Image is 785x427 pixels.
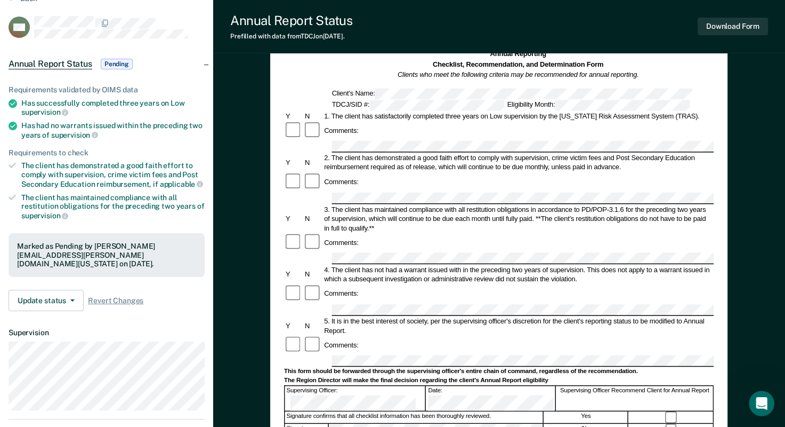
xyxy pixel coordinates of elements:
div: Has had no warrants issued within the preceding two years of [21,121,205,139]
div: 2. The client has demonstrated a good faith effort to comply with supervision, crime victim fees ... [323,153,714,172]
div: Comments: [323,126,360,135]
div: N [303,214,322,223]
div: N [303,111,322,120]
div: The Region Director will make the final decision regarding the client's Annual Report eligibility [284,377,714,385]
dt: Supervision [9,328,205,337]
div: Y [284,158,303,167]
div: Annual Report Status [230,13,352,28]
iframe: Intercom live chat [749,391,774,416]
strong: Annual Reporting [490,50,546,58]
div: Eligibility Month: [506,100,691,110]
div: Marked as Pending by [PERSON_NAME][EMAIL_ADDRESS][PERSON_NAME][DOMAIN_NAME][US_STATE] on [DATE]. [17,242,196,268]
div: Requirements to check [9,148,205,157]
div: Comments: [323,341,360,350]
span: supervision [51,131,98,139]
span: supervision [21,211,68,220]
div: Y [284,270,303,279]
div: Prefilled with data from TDCJ on [DATE] . [230,33,352,40]
div: N [303,270,322,279]
div: The client has maintained compliance with all restitution obligations for the preceding two years of [21,193,205,220]
div: Client's Name: [330,88,694,99]
div: Comments: [323,238,360,247]
div: Requirements validated by OIMS data [9,85,205,94]
div: Y [284,321,303,330]
span: supervision [21,108,68,116]
div: This form should be forwarded through the supervising officer's entire chain of command, regardle... [284,368,714,376]
div: 5. It is in the best interest of society, per the supervising officer's discretion for the client... [323,317,714,335]
div: 1. The client has satisfactorily completed three years on Low supervision by the [US_STATE] Risk ... [323,111,714,120]
em: Clients who meet the following criteria may be recommended for annual reporting. [398,71,639,78]
div: Y [284,111,303,120]
button: Download Form [698,18,768,35]
div: Has successfully completed three years on Low [21,99,205,117]
div: N [303,321,322,330]
span: Pending [101,59,133,69]
div: Yes [544,412,628,423]
div: Signature confirms that all checklist information has been thoroughly reviewed. [285,412,544,423]
div: Date: [427,386,556,411]
div: The client has demonstrated a good faith effort to comply with supervision, crime victim fees and... [21,161,205,188]
button: Update status [9,290,84,311]
div: N [303,158,322,167]
div: 3. The client has maintained compliance with all restitution obligations in accordance to PD/POP-... [323,204,714,232]
span: applicable [160,180,203,188]
div: Comments: [323,289,360,298]
div: Supervising Officer: [285,386,426,411]
div: Comments: [323,178,360,187]
div: Y [284,214,303,223]
span: Revert Changes [88,296,143,305]
strong: Checklist, Recommendation, and Determination Form [433,60,603,68]
div: 4. The client has not had a warrant issued with in the preceding two years of supervision. This d... [323,265,714,284]
div: Supervising Officer Recommend Client for Annual Report [556,386,714,411]
span: Annual Report Status [9,59,92,69]
div: TDCJ/SID #: [330,100,506,110]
